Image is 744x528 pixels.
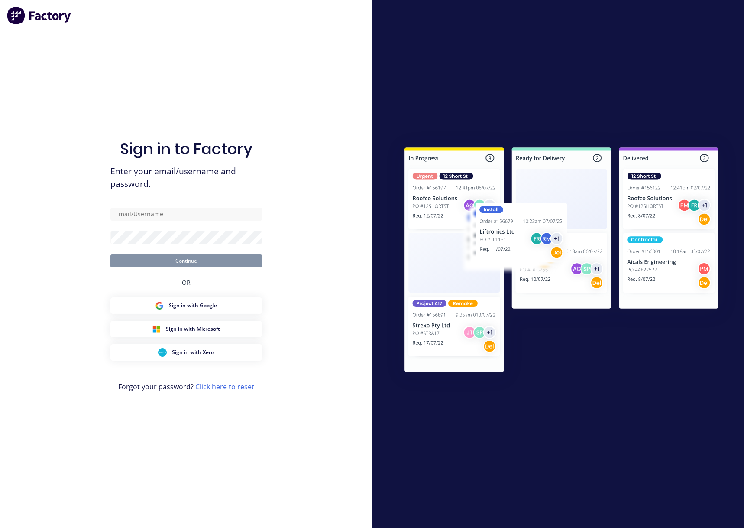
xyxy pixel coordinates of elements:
span: Sign in with Microsoft [166,325,220,333]
img: Sign in [385,130,738,393]
img: Google Sign in [155,301,164,310]
button: Continue [110,254,262,267]
img: Factory [7,7,72,24]
span: Sign in with Xero [172,349,214,356]
span: Sign in with Google [169,302,217,310]
button: Google Sign inSign in with Google [110,297,262,314]
button: Microsoft Sign inSign in with Microsoft [110,321,262,337]
span: Forgot your password? [118,381,254,392]
img: Xero Sign in [158,348,167,357]
a: Click here to reset [195,382,254,391]
span: Enter your email/username and password. [110,165,262,190]
img: Microsoft Sign in [152,325,161,333]
h1: Sign in to Factory [120,140,252,158]
input: Email/Username [110,208,262,221]
button: Xero Sign inSign in with Xero [110,344,262,361]
div: OR [182,267,191,297]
